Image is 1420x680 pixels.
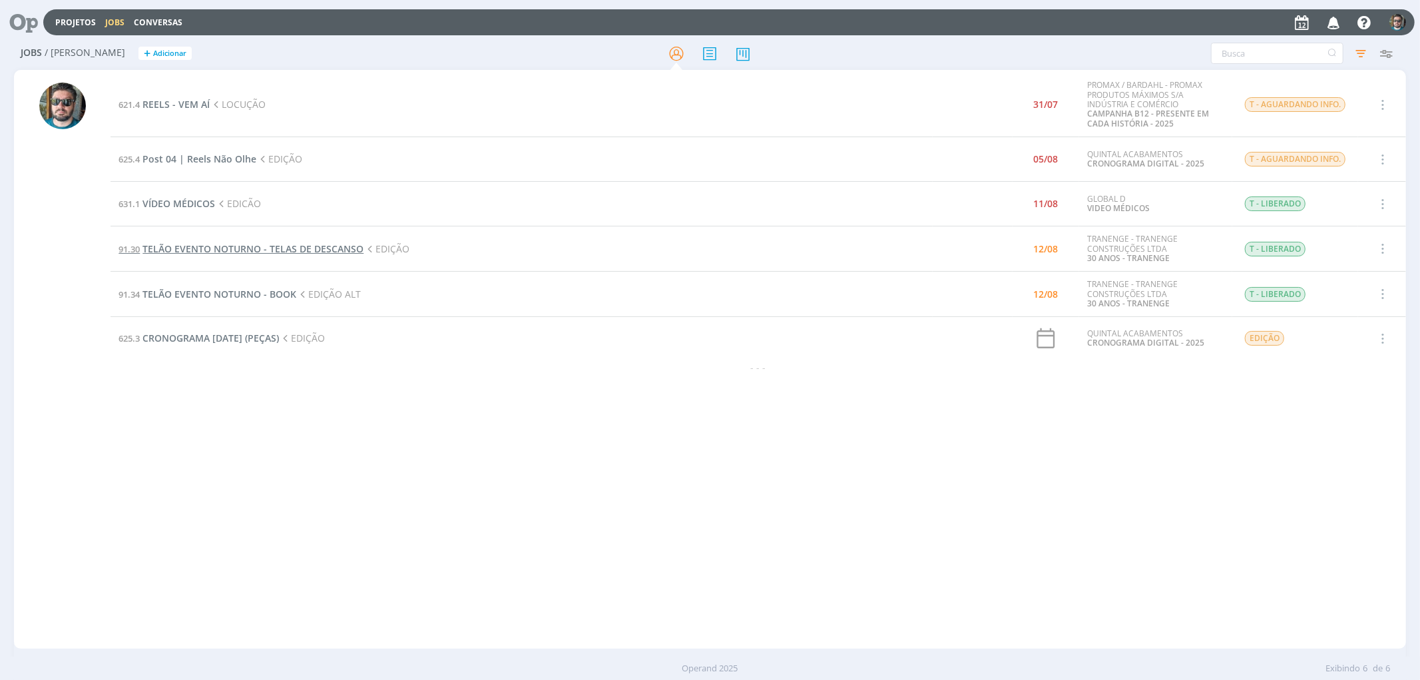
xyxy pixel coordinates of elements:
div: 31/07 [1034,100,1059,109]
a: CRONOGRAMA DIGITAL - 2025 [1087,337,1204,348]
span: de [1373,662,1383,675]
a: 91.30TELÃO EVENTO NOTURNO - TELAS DE DESCANSO [118,242,363,255]
a: Jobs [105,17,124,28]
button: R [1389,11,1407,34]
a: 625.3CRONOGRAMA [DATE] (PEÇAS) [118,332,279,344]
span: Jobs [21,47,42,59]
a: CRONOGRAMA DIGITAL - 2025 [1087,158,1204,169]
a: CAMPANHA B12 - PRESENTE EM CADA HISTÓRIA - 2025 [1087,108,1209,129]
span: EDIÇÃO [363,242,409,255]
span: TELÃO EVENTO NOTURNO - TELAS DE DESCANSO [142,242,363,255]
div: - - - [111,360,1405,374]
span: 631.1 [118,198,140,210]
span: CRONOGRAMA [DATE] (PEÇAS) [142,332,279,344]
a: VIDEO MÉDICOS [1087,202,1150,214]
span: T - AGUARDANDO INFO. [1245,97,1345,112]
span: + [144,47,150,61]
span: EDICÃO [215,197,261,210]
span: Post 04 | Reels Não Olhe [142,153,256,165]
img: R [39,83,86,129]
span: EDIÇÃO ALT [296,288,361,300]
button: Projetos [51,17,100,28]
a: 631.1VÍDEO MÉDICOS [118,197,215,210]
a: 621.4REELS - VEM AÍ [118,98,210,111]
div: 12/08 [1034,290,1059,299]
span: 625.4 [118,153,140,165]
span: 6 [1385,662,1390,675]
a: Projetos [55,17,96,28]
a: Conversas [134,17,182,28]
span: LOCUÇÃO [210,98,266,111]
img: R [1389,14,1406,31]
span: EDIÇÃO [1245,331,1284,346]
div: TRANENGE - TRANENGE CONSTRUÇÕES LTDA [1087,280,1224,308]
span: / [PERSON_NAME] [45,47,125,59]
div: TRANENGE - TRANENGE CONSTRUÇÕES LTDA [1087,234,1224,263]
div: PROMAX / BARDAHL - PROMAX PRODUTOS MÁXIMOS S/A INDÚSTRIA E COMÉRCIO [1087,81,1224,129]
div: QUINTAL ACABAMENTOS [1087,329,1224,348]
button: Conversas [130,17,186,28]
a: 30 ANOS - TRANENGE [1087,298,1170,309]
span: 6 [1363,662,1367,675]
div: GLOBAL D [1087,194,1224,214]
span: T - LIBERADO [1245,242,1305,256]
span: Exibindo [1325,662,1360,675]
span: TELÃO EVENTO NOTURNO - BOOK [142,288,296,300]
button: +Adicionar [138,47,192,61]
span: 621.4 [118,99,140,111]
span: 91.30 [118,243,140,255]
a: 91.34TELÃO EVENTO NOTURNO - BOOK [118,288,296,300]
a: 625.4Post 04 | Reels Não Olhe [118,153,256,165]
div: 05/08 [1034,155,1059,164]
span: T - LIBERADO [1245,196,1305,211]
span: T - LIBERADO [1245,287,1305,302]
div: QUINTAL ACABAMENTOS [1087,150,1224,169]
span: 91.34 [118,288,140,300]
button: Jobs [101,17,128,28]
span: REELS - VEM AÍ [142,98,210,111]
span: Adicionar [153,49,186,58]
span: T - AGUARDANDO INFO. [1245,152,1345,167]
div: 12/08 [1034,244,1059,254]
span: VÍDEO MÉDICOS [142,197,215,210]
a: 30 ANOS - TRANENGE [1087,252,1170,264]
span: EDIÇÃO [279,332,325,344]
span: 625.3 [118,332,140,344]
div: 11/08 [1034,199,1059,208]
input: Busca [1211,43,1343,64]
span: EDIÇÃO [256,153,302,165]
